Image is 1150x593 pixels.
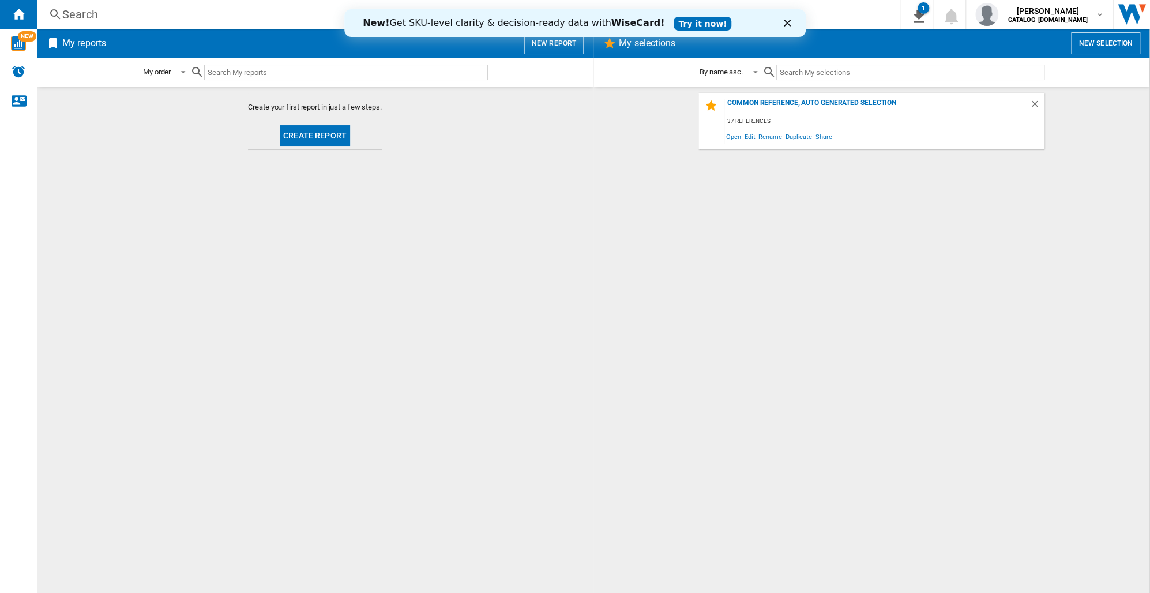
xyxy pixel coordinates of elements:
span: Rename [757,129,783,144]
img: wise-card.svg [11,36,26,51]
span: Open [724,129,743,144]
span: Duplicate [784,129,814,144]
input: Search My reports [204,65,488,80]
span: Share [814,129,834,144]
img: profile.jpg [975,3,998,26]
div: Close [439,10,451,17]
div: 1 [918,2,929,14]
h2: My reports [60,32,108,54]
div: Delete [1029,99,1044,114]
span: Edit [743,129,757,144]
img: alerts-logo.svg [12,65,25,78]
div: My order [143,67,171,76]
div: 37 references [724,114,1044,129]
iframe: Intercom live chat banner [344,9,806,37]
span: [PERSON_NAME] [1008,5,1088,17]
button: New selection [1071,32,1140,54]
b: CATALOG [DOMAIN_NAME] [1008,16,1088,24]
div: By name asc. [700,67,743,76]
span: NEW [18,31,36,42]
div: Common reference, auto generated selection [724,99,1029,114]
span: Create your first report in just a few steps. [248,102,382,112]
div: Search [62,6,870,22]
button: New report [524,32,584,54]
input: Search My selections [776,65,1044,80]
button: Create report [280,125,350,146]
h2: My selections [617,32,678,54]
